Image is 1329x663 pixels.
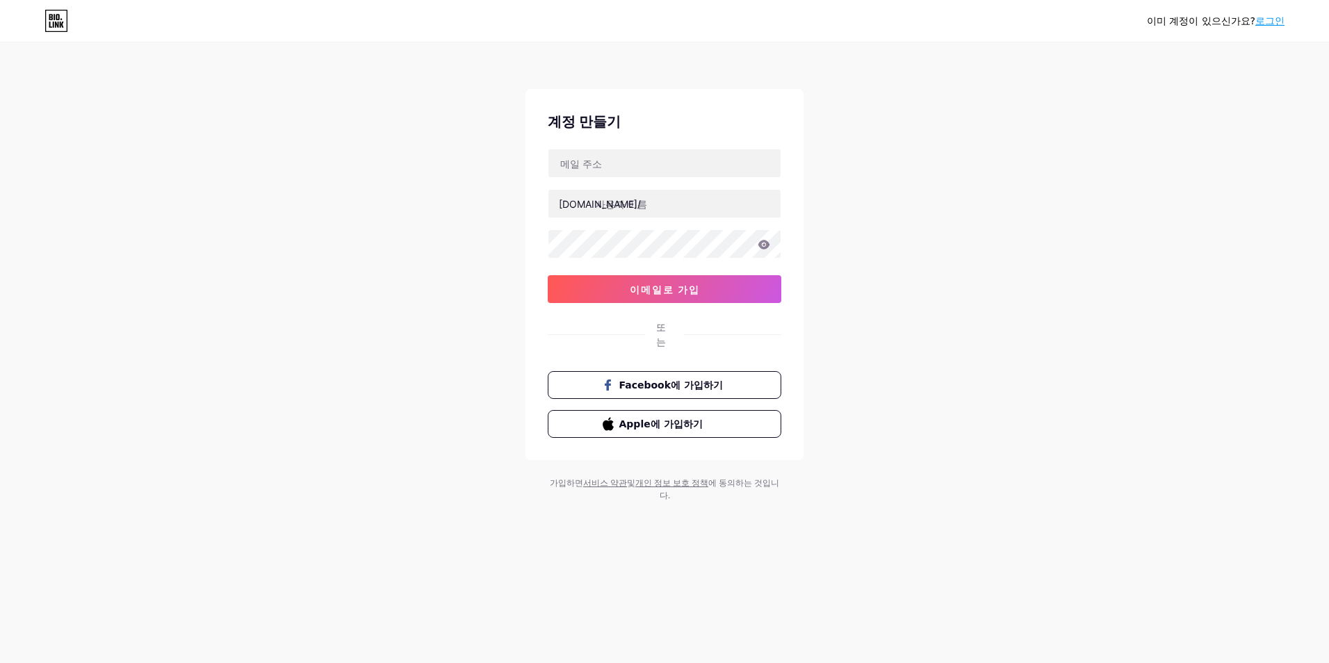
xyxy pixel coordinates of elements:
[619,417,727,432] span: Apple에 가입하기
[548,190,781,218] input: 사용자 이름
[1147,14,1285,28] div: 이미 계정이 있으신가요?
[1255,15,1285,26] a: 로그인
[559,197,641,211] div: [DOMAIN_NAME]/
[619,378,727,393] span: Facebook에 가입하기
[548,410,781,438] button: Apple에 가입하기
[548,149,781,177] input: 메일 주소
[583,477,627,488] a: 서비스 약관
[630,284,700,295] span: 이메일로 가입
[635,477,708,488] a: 개인 정보 보호 정책
[548,371,781,399] button: Facebook에 가입하기
[656,320,672,349] div: 또는
[546,477,783,502] div: 가입하면 및 에 동의하는 것입니다.
[548,275,781,303] button: 이메일로 가입
[548,111,781,132] div: 계정 만들기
